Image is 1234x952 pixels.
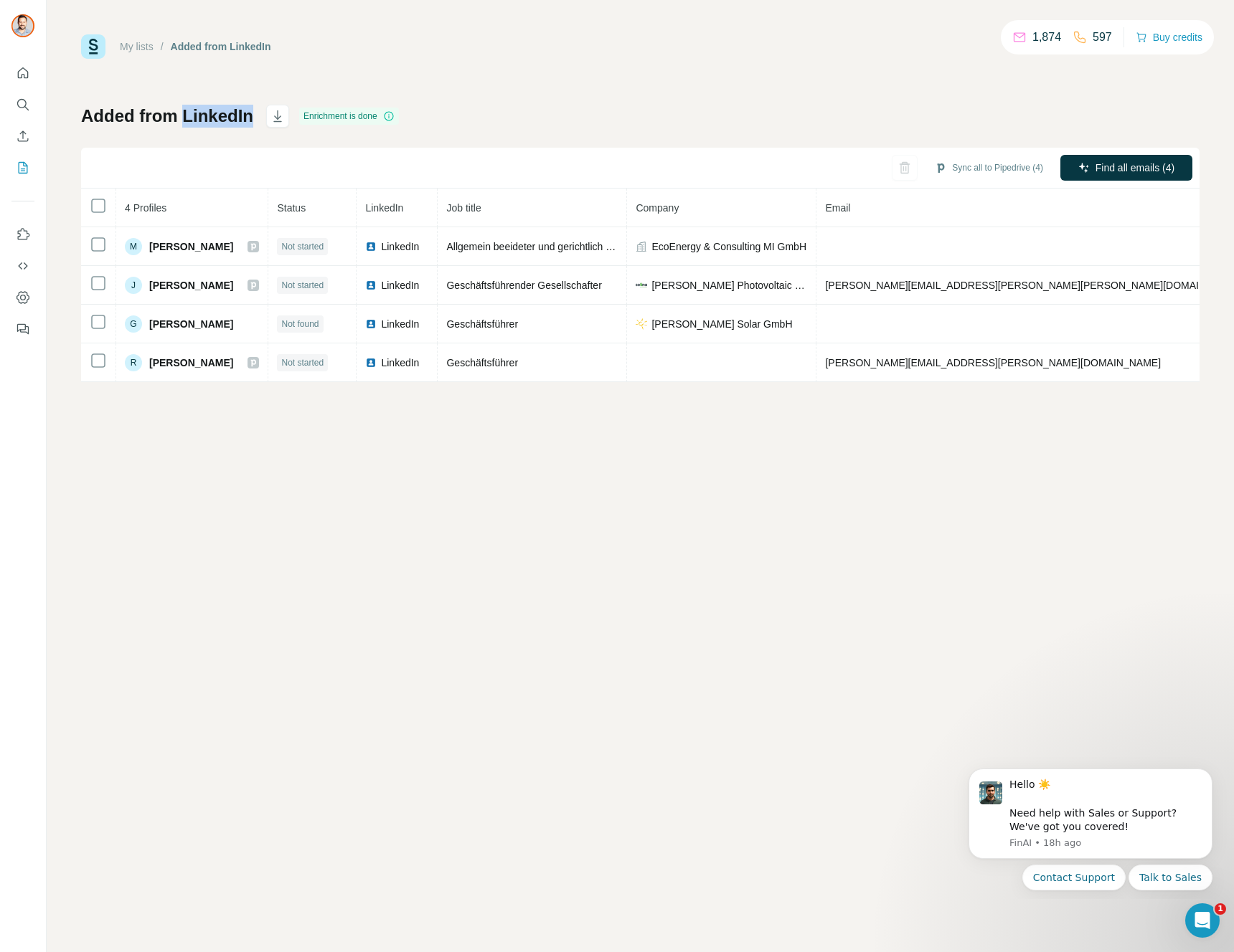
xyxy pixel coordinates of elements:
img: LinkedIn logo [365,357,377,368]
button: Sync all to Pipedrive (4) [925,157,1053,178]
button: Buy credits [1136,27,1202,47]
span: Geschäftsführer [446,357,518,368]
span: Geschäftsführender Gesellschafter [446,280,601,291]
span: Not started [281,356,324,369]
h1: Added from LinkedIn [81,105,253,128]
span: LinkedIn [381,356,419,370]
span: LinkedIn [365,202,403,214]
img: company-logo [636,318,647,330]
img: Surfe Logo [81,34,105,59]
button: Use Surfe on LinkedIn [11,222,34,247]
span: [PERSON_NAME] [149,278,233,292]
li: / [161,39,164,54]
span: EcoEnergy & Consulting MI GmbH [651,239,806,254]
span: Job title [446,202,481,214]
p: 1,874 [1032,29,1061,46]
button: Feedback [11,316,34,342]
span: 4 Profiles [125,202,166,214]
button: My lists [11,155,34,181]
span: Company [636,202,679,214]
img: LinkedIn logo [365,318,377,330]
div: J [125,277,142,294]
div: Enrichment is done [299,108,399,125]
span: Not found [281,318,319,330]
span: Not started [281,279,324,292]
span: 1 [1215,903,1226,915]
span: [PERSON_NAME] [149,317,233,331]
span: Not started [281,240,324,253]
button: Use Surfe API [11,253,34,279]
span: LinkedIn [381,317,419,331]
span: Allgemein beeideter und gerichtlich zertifizierter Sachverständiger [446,241,738,252]
span: Geschäftsführer [446,318,518,330]
button: Find all emails (4) [1060,155,1192,181]
span: [PERSON_NAME][EMAIL_ADDRESS][PERSON_NAME][DOMAIN_NAME] [825,357,1161,368]
div: M [125,238,142,255]
button: Search [11,92,34,118]
span: Email [825,202,850,214]
span: Status [277,202,306,214]
div: R [125,354,142,371]
img: LinkedIn logo [365,241,377,252]
p: 597 [1093,29,1112,46]
span: LinkedIn [381,278,419,292]
span: Find all emails (4) [1096,161,1174,175]
img: LinkedIn logo [365,280,377,291]
iframe: Intercom notifications message [947,756,1234,899]
iframe: Intercom live chat [1185,903,1220,938]
a: My lists [120,41,154,52]
span: [PERSON_NAME] Solar GmbH [651,317,792,331]
button: Dashboard [11,285,34,310]
span: [PERSON_NAME] [149,239,233,254]
div: G [125,315,142,333]
div: Added from LinkedIn [171,39,271,54]
span: LinkedIn [381,239,419,254]
img: company-logo [636,280,647,291]
img: Avatar [11,14,34,37]
span: [PERSON_NAME] Photovoltaic GmbH [651,278,807,292]
button: Quick start [11,60,34,86]
button: Enrich CSV [11,123,34,149]
span: [PERSON_NAME] [149,356,233,370]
